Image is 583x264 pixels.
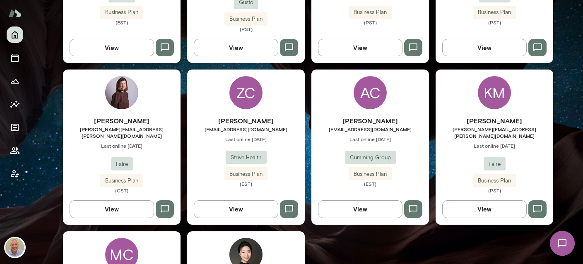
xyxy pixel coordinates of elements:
[473,177,516,185] span: Business Plan
[484,160,506,168] span: Faire
[318,200,402,218] button: View
[7,26,23,43] button: Home
[442,200,527,218] button: View
[473,8,516,17] span: Business Plan
[7,73,23,89] button: Growth Plan
[194,39,278,56] button: View
[63,187,181,194] span: (CST)
[224,15,267,23] span: Business Plan
[354,76,387,109] div: AC
[7,166,23,182] button: Client app
[105,76,138,109] img: Kristina Popova-Boasso
[63,142,181,149] span: Last online [DATE]
[436,126,553,139] span: [PERSON_NAME][EMAIL_ADDRESS][PERSON_NAME][DOMAIN_NAME]
[187,116,305,126] h6: [PERSON_NAME]
[349,170,392,178] span: Business Plan
[345,154,396,162] span: Cumming Group
[229,76,263,109] div: ZC
[318,39,402,56] button: View
[311,136,429,142] span: Last online [DATE]
[224,170,267,178] span: Business Plan
[226,154,267,162] span: Strive Health
[436,19,553,26] span: (PST)
[187,126,305,132] span: [EMAIL_ADDRESS][DOMAIN_NAME]
[63,126,181,139] span: [PERSON_NAME][EMAIL_ADDRESS][PERSON_NAME][DOMAIN_NAME]
[311,126,429,132] span: [EMAIL_ADDRESS][DOMAIN_NAME]
[436,116,553,126] h6: [PERSON_NAME]
[100,8,143,17] span: Business Plan
[442,39,527,56] button: View
[63,19,181,26] span: (EST)
[349,8,392,17] span: Business Plan
[7,119,23,136] button: Documents
[436,187,553,194] span: (PST)
[7,50,23,66] button: Sessions
[194,200,278,218] button: View
[5,238,25,257] img: Marc Friedman
[70,200,154,218] button: View
[187,26,305,32] span: (PST)
[7,96,23,113] button: Insights
[478,76,511,109] div: KM
[436,142,553,149] span: Last online [DATE]
[187,136,305,142] span: Last online [DATE]
[311,19,429,26] span: (PST)
[311,180,429,187] span: (EST)
[8,5,22,21] img: Mento
[100,177,143,185] span: Business Plan
[187,180,305,187] span: (EST)
[7,142,23,159] button: Members
[63,116,181,126] h6: [PERSON_NAME]
[311,116,429,126] h6: [PERSON_NAME]
[70,39,154,56] button: View
[111,160,133,168] span: Faire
